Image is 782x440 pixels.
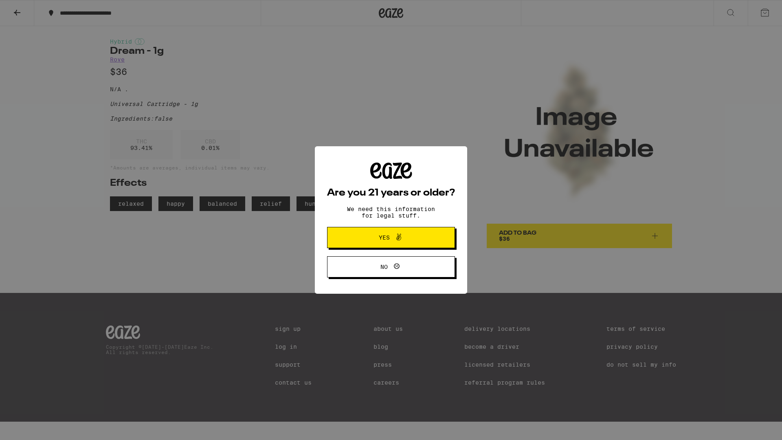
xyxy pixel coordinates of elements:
[340,206,442,219] p: We need this information for legal stuff.
[379,235,390,240] span: Yes
[327,256,455,277] button: No
[327,227,455,248] button: Yes
[380,264,388,270] span: No
[327,188,455,198] h2: Are you 21 years or older?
